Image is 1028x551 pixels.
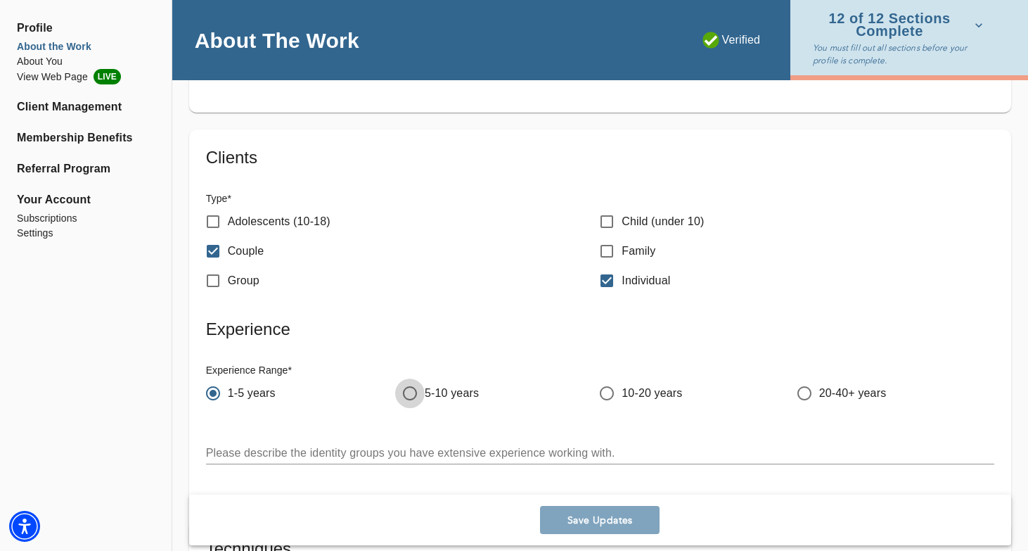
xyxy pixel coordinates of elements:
[17,211,155,226] a: Subscriptions
[425,385,479,402] span: 5-10 years
[17,39,155,54] a: About the Work
[17,191,155,208] span: Your Account
[94,69,121,84] span: LIVE
[813,13,983,37] span: 12 of 12 Sections Complete
[622,243,655,260] p: Family
[228,243,264,260] p: Couple
[195,27,359,53] h4: About The Work
[206,191,994,207] h6: Type *
[819,385,887,402] span: 20-40+ years
[17,69,155,84] a: View Web PageLIVE
[702,32,761,49] p: Verified
[17,20,155,37] span: Profile
[17,69,155,84] li: View Web Page
[206,363,994,379] h6: Experience Range *
[206,146,994,169] h5: Clients
[228,385,276,402] span: 1-5 years
[206,318,994,341] h5: Experience
[17,99,155,115] a: Client Management
[228,213,330,230] p: Adolescents (10-18)
[17,129,155,146] a: Membership Benefits
[813,8,989,42] button: 12 of 12 Sections Complete
[622,272,670,289] p: Individual
[622,385,682,402] span: 10-20 years
[17,54,155,69] a: About You
[228,272,259,289] p: Group
[813,42,989,67] p: You must fill out all sections before your profile is complete.
[622,213,704,230] p: Child (under 10)
[17,226,155,241] a: Settings
[17,160,155,177] a: Referral Program
[9,511,40,542] div: Accessibility Menu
